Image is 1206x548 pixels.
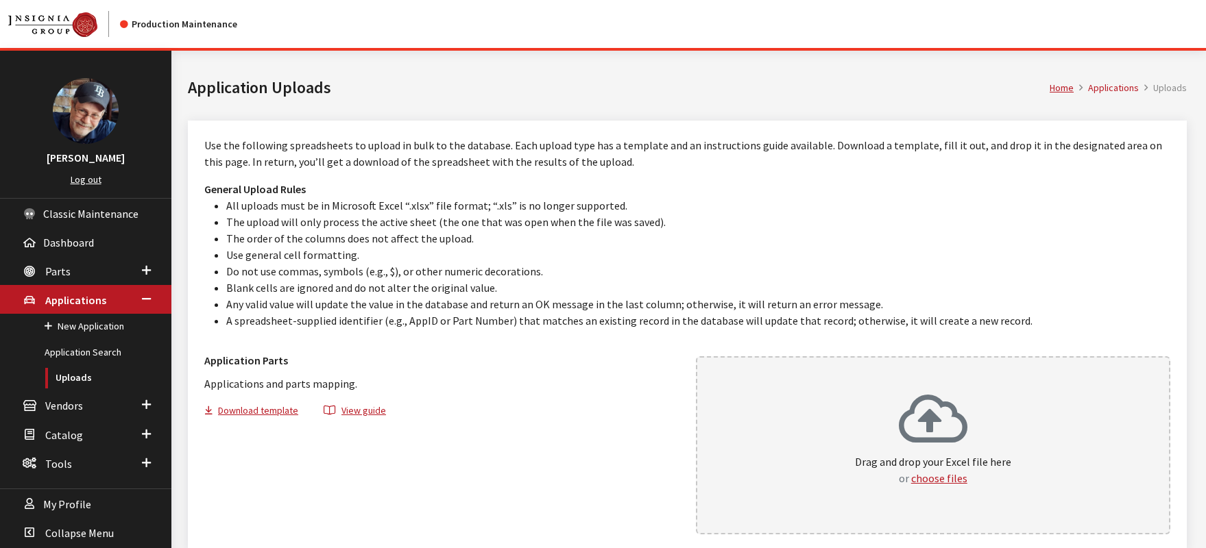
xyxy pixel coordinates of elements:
li: Blank cells are ignored and do not alter the original value. [226,279,1170,296]
li: Use general cell formatting. [226,247,1170,263]
a: Log out [71,173,101,186]
li: The order of the columns does not affect the upload. [226,230,1170,247]
li: A spreadsheet-supplied identifier (e.g., AppID or Part Number) that matches an existing record in... [226,312,1170,329]
h3: General Upload Rules [204,181,1170,197]
a: Home [1050,82,1074,94]
p: Drag and drop your Excel file here [855,453,1011,486]
li: Any valid value will update the value in the database and return an OK message in the last column... [226,296,1170,312]
span: Collapse Menu [45,526,114,540]
span: Vendors [45,399,83,413]
li: Do not use commas, symbols (e.g., $), or other numeric decorations. [226,263,1170,279]
p: Use the following spreadsheets to upload in bulk to the database. Each upload type has a template... [204,137,1170,170]
span: Dashboard [43,236,94,249]
li: All uploads must be in Microsoft Excel “.xlsx” file format; “.xls” is no longer supported. [226,197,1170,214]
h1: Application Uploads [188,75,1050,100]
a: Insignia Group logo [8,11,120,37]
h3: [PERSON_NAME] [14,149,158,166]
img: Catalog Maintenance [8,12,97,37]
li: Applications [1074,81,1139,95]
h3: Application Parts [204,352,679,369]
li: Uploads [1139,81,1187,95]
li: The upload will only process the active sheet (the one that was open when the file was saved). [226,214,1170,230]
span: Tools [45,457,72,471]
span: My Profile [43,497,91,511]
button: choose files [911,470,967,486]
span: or [899,471,909,485]
p: Applications and parts mapping. [204,375,679,392]
span: Applications [45,293,106,307]
button: View guide [312,403,398,423]
div: Production Maintenance [120,17,237,32]
img: Ray Goodwin [53,78,119,144]
span: Parts [45,264,71,278]
span: Catalog [45,428,83,442]
button: Download template [204,403,310,423]
span: Classic Maintenance [43,207,138,221]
